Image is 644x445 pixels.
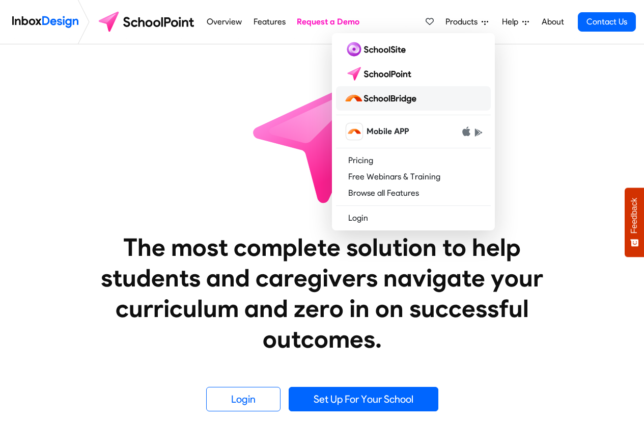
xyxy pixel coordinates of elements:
[94,10,201,34] img: schoolpoint logo
[250,12,288,32] a: Features
[80,232,564,354] heading: The most complete solution to help students and caregivers navigate your curriculum and zero in o...
[539,12,567,32] a: About
[502,16,522,28] span: Help
[344,41,410,58] img: schoolsite logo
[630,198,639,233] span: Feedback
[344,90,421,107] img: schoolbridge logo
[231,44,414,228] img: icon_schoolpoint.svg
[289,387,438,411] a: Set Up For Your School
[206,387,281,411] a: Login
[625,188,644,257] button: Feedback - Show survey
[578,12,636,32] a: Contact Us
[336,169,491,185] a: Free Webinars & Training
[336,185,491,201] a: Browse all Features
[336,119,491,144] a: schoolbridge icon Mobile APP
[294,12,362,32] a: Request a Demo
[336,152,491,169] a: Pricing
[344,66,416,82] img: schoolpoint logo
[441,12,492,32] a: Products
[346,123,362,140] img: schoolbridge icon
[204,12,245,32] a: Overview
[498,12,533,32] a: Help
[336,210,491,226] a: Login
[332,33,495,230] div: Products
[367,125,409,138] span: Mobile APP
[445,16,482,28] span: Products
